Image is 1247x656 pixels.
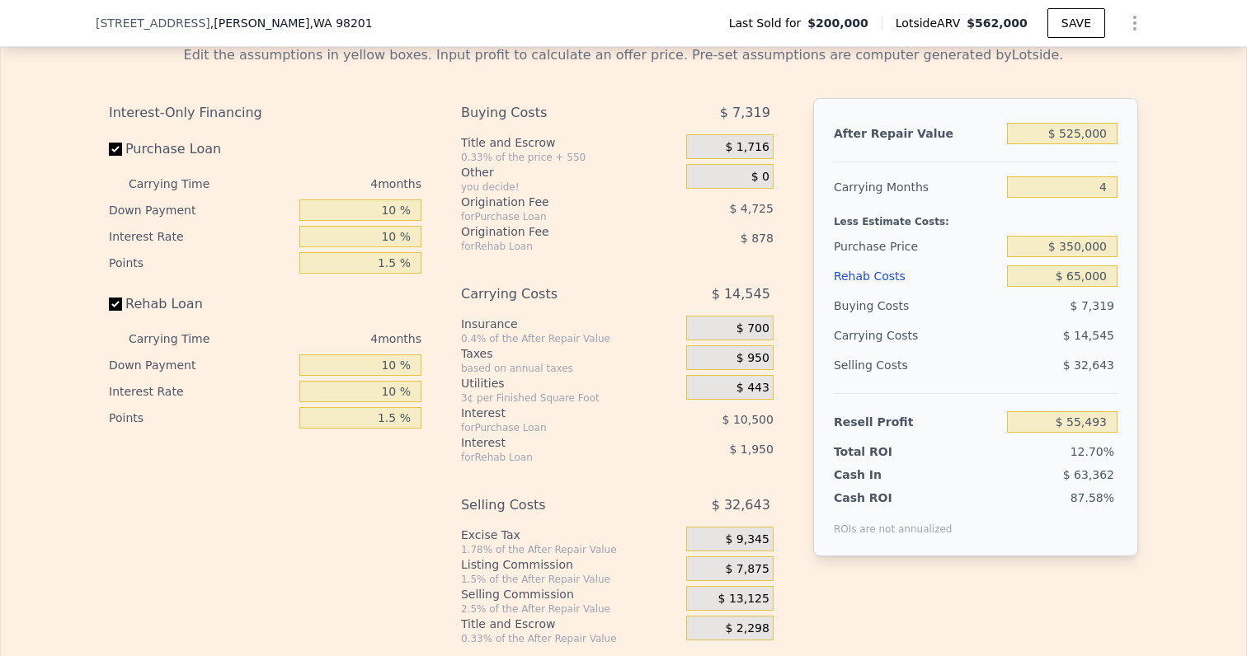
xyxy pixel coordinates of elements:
[461,223,645,240] div: Origination Fee
[242,326,421,352] div: 4 months
[461,240,645,253] div: for Rehab Loan
[129,326,236,352] div: Carrying Time
[461,375,680,391] div: Utilities
[461,194,645,210] div: Origination Fee
[461,632,680,645] div: 0.33% of the After Repair Value
[461,602,680,616] div: 2.5% of the After Repair Value
[1063,358,1114,372] span: $ 32,643
[834,232,1000,261] div: Purchase Price
[1063,468,1114,481] span: $ 63,362
[109,197,293,223] div: Down Payment
[834,321,937,350] div: Carrying Costs
[834,291,1000,321] div: Buying Costs
[129,171,236,197] div: Carrying Time
[109,298,122,311] input: Rehab Loan
[834,119,1000,148] div: After Repair Value
[109,134,293,164] label: Purchase Loan
[461,98,645,128] div: Buying Costs
[1063,329,1114,342] span: $ 14,545
[461,345,680,362] div: Taxes
[834,506,953,536] div: ROIs are not annualized
[725,140,769,155] span: $ 1,716
[461,332,680,345] div: 0.4% of the After Repair Value
[1071,445,1114,458] span: 12.70%
[834,261,1000,291] div: Rehab Costs
[461,490,645,520] div: Selling Costs
[1047,8,1105,38] button: SAVE
[109,98,421,128] div: Interest-Only Financing
[310,16,373,30] span: , WA 98201
[729,15,808,31] span: Last Sold for
[1118,7,1151,40] button: Show Options
[725,562,769,577] span: $ 7,875
[461,391,680,405] div: 3¢ per Finished Square Foot
[896,15,967,31] span: Lotside ARV
[736,351,769,366] span: $ 950
[807,15,868,31] span: $200,000
[461,451,645,464] div: for Rehab Loan
[109,378,293,405] div: Interest Rate
[736,381,769,396] span: $ 443
[461,586,680,602] div: Selling Commission
[712,490,770,520] span: $ 32,643
[461,616,680,632] div: Title and Escrow
[242,171,421,197] div: 4 months
[736,321,769,336] span: $ 700
[461,134,680,151] div: Title and Escrow
[461,316,680,332] div: Insurance
[109,250,293,276] div: Points
[718,592,769,607] span: $ 13,125
[967,16,1028,30] span: $562,000
[461,210,645,223] div: for Purchase Loan
[834,466,937,483] div: Cash In
[461,151,680,164] div: 0.33% of the price + 550
[834,350,1000,380] div: Selling Costs
[461,180,680,194] div: you decide!
[461,405,645,421] div: Interest
[109,405,293,431] div: Points
[834,202,1118,232] div: Less Estimate Costs:
[461,573,680,586] div: 1.5% of the After Repair Value
[109,289,293,319] label: Rehab Loan
[109,223,293,250] div: Interest Rate
[834,407,1000,437] div: Resell Profit
[834,490,953,506] div: Cash ROI
[834,172,1000,202] div: Carrying Months
[109,352,293,378] div: Down Payment
[834,443,937,460] div: Total ROI
[461,543,680,556] div: 1.78% of the After Repair Value
[109,143,122,156] input: Purchase Loan
[461,279,645,309] div: Carrying Costs
[461,164,680,180] div: Other
[741,232,774,245] span: $ 878
[96,15,210,31] span: [STREET_ADDRESS]
[210,15,373,31] span: , [PERSON_NAME]
[729,443,773,456] span: $ 1,950
[461,527,680,543] div: Excise Tax
[461,434,645,451] div: Interest
[461,421,645,434] div: for Purchase Loan
[461,362,680,375] div: based on annual taxes
[725,532,769,547] span: $ 9,345
[729,202,773,215] span: $ 4,725
[461,556,680,573] div: Listing Commission
[712,279,770,309] span: $ 14,545
[751,170,769,185] span: $ 0
[725,621,769,636] span: $ 2,298
[1071,491,1114,504] span: 87.58%
[109,45,1138,65] div: Edit the assumptions in yellow boxes. Input profit to calculate an offer price. Pre-set assumptio...
[722,413,774,426] span: $ 10,500
[720,98,770,128] span: $ 7,319
[1071,299,1114,312] span: $ 7,319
